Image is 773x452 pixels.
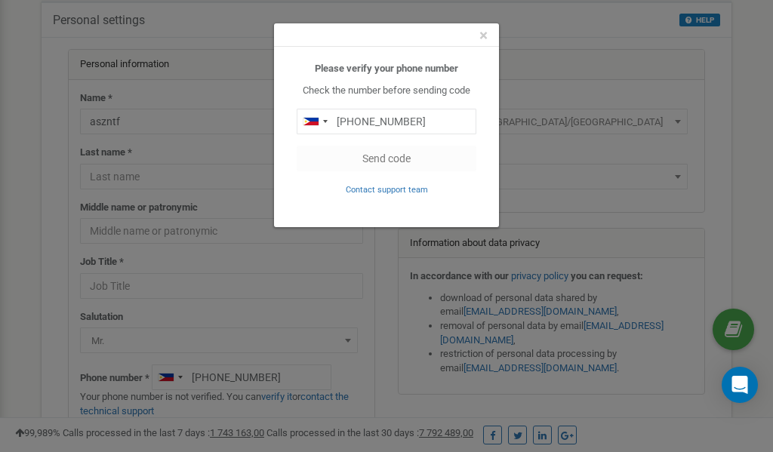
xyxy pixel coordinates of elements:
[479,26,488,45] span: ×
[315,63,458,74] b: Please verify your phone number
[479,28,488,44] button: Close
[297,146,476,171] button: Send code
[346,183,428,195] a: Contact support team
[297,109,476,134] input: 0905 123 4567
[297,109,332,134] div: Telephone country code
[722,367,758,403] div: Open Intercom Messenger
[297,84,476,98] p: Check the number before sending code
[346,185,428,195] small: Contact support team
